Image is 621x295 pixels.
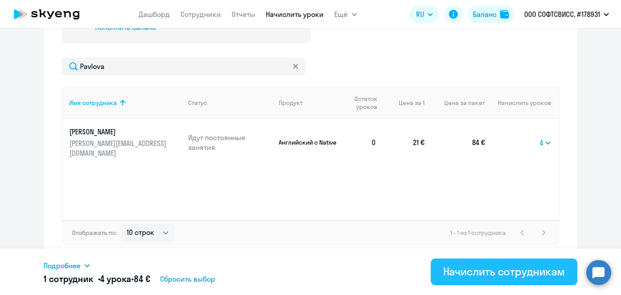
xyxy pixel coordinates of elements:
[335,5,357,23] button: Ещё
[485,87,558,119] th: Начислить уроков
[425,119,485,166] td: 84 €
[232,10,256,19] a: Отчеты
[431,259,577,285] button: Начислить сотрудникам
[188,99,272,107] div: Статус
[339,119,384,166] td: 0
[279,99,303,107] div: Продукт
[335,9,348,20] span: Ещё
[384,87,425,119] th: Цена за 1
[70,138,169,158] p: [PERSON_NAME][EMAIL_ADDRESS][DOMAIN_NAME]
[473,9,497,20] div: Баланс
[443,264,565,279] div: Начислить сотрудникам
[416,9,424,20] span: RU
[70,127,181,158] a: [PERSON_NAME][PERSON_NAME][EMAIL_ADDRESS][DOMAIN_NAME]
[62,57,305,75] input: Поиск по имени, email, продукту или статусу
[410,5,439,23] button: RU
[279,99,339,107] div: Продукт
[44,273,150,285] h5: 1 сотрудник • •
[70,127,169,137] p: [PERSON_NAME]
[72,229,117,237] span: Отображать по:
[266,10,324,19] a: Начислить уроки
[468,5,514,23] button: Балансbalance
[160,274,215,284] span: Сбросить выбор
[70,99,117,107] div: Имя сотрудника
[346,95,384,111] div: Остаток уроков
[384,119,425,166] td: 21 €
[181,10,221,19] a: Сотрудники
[451,229,506,237] span: 1 - 1 из 1 сотрудника
[44,260,81,271] span: Подробнее
[520,4,613,25] button: ООО СОФТСВИСС, #178931
[100,273,131,284] span: 4 урока
[70,99,181,107] div: Имя сотрудника
[500,10,509,19] img: balance
[139,10,170,19] a: Дашборд
[524,9,600,20] p: ООО СОФТСВИСС, #178931
[279,138,339,146] p: Английский с Native
[134,273,150,284] span: 84 €
[346,95,377,111] span: Остаток уроков
[188,99,207,107] div: Статус
[425,87,485,119] th: Цена за пакет
[188,133,272,152] p: Идут постоянные занятия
